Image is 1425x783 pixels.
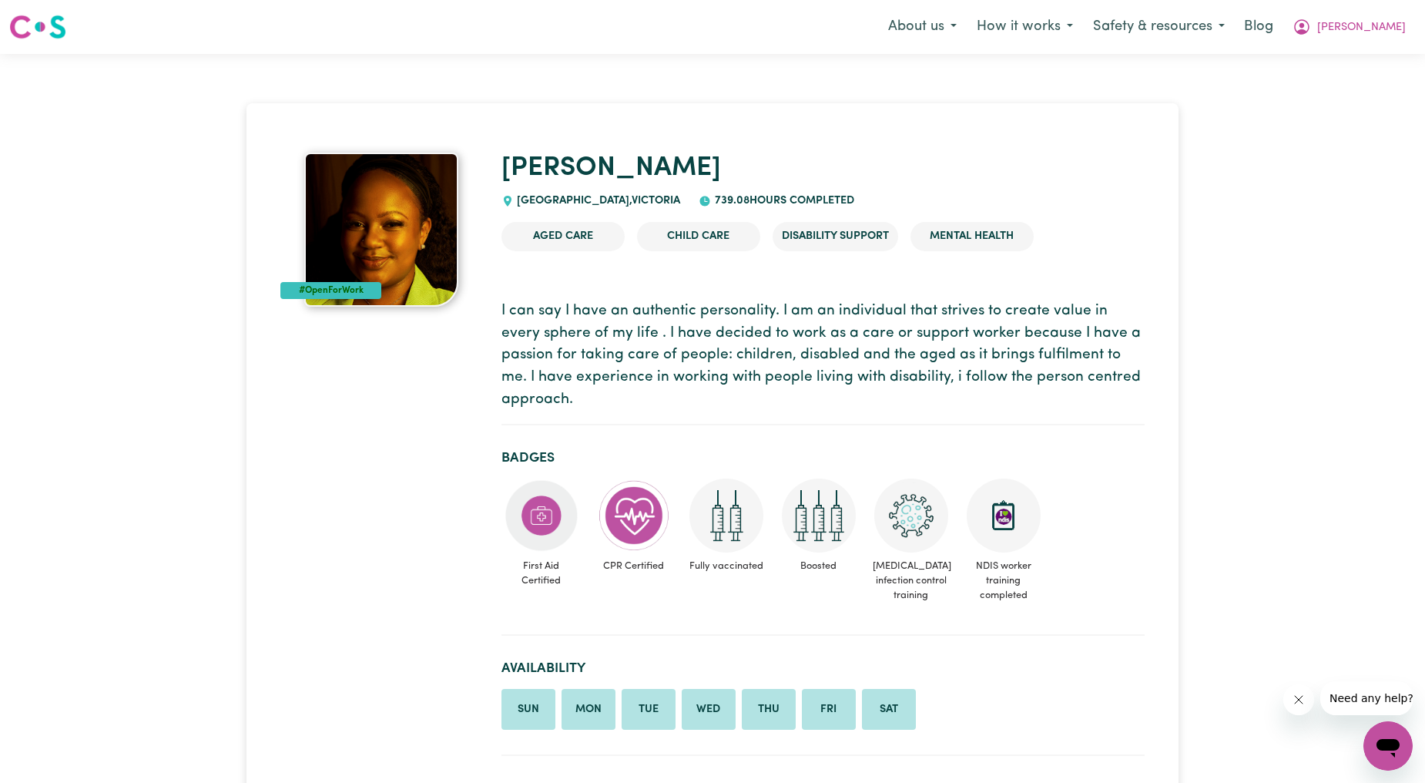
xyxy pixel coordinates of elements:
[501,222,625,251] li: Aged Care
[779,553,859,580] span: Boosted
[967,479,1041,553] img: CS Academy: Introduction to NDIS Worker Training course completed
[501,689,555,731] li: Available on Sunday
[874,479,948,553] img: CS Academy: COVID-19 Infection Control Training course completed
[501,155,721,182] a: [PERSON_NAME]
[501,450,1145,466] h2: Badges
[686,553,766,580] span: Fully vaccinated
[742,689,796,731] li: Available on Thursday
[782,479,856,553] img: Care and support worker has received booster dose of COVID-19 vaccination
[1282,11,1416,43] button: My Account
[1363,721,1413,771] iframe: Button to launch messaging window
[773,222,898,251] li: Disability Support
[964,553,1044,610] span: NDIS worker training completed
[501,660,1145,677] h2: Availability
[1317,19,1406,36] span: [PERSON_NAME]
[280,153,482,307] a: Noreen's profile picture'#OpenForWork
[711,195,854,207] span: 739.08 hours completed
[1320,681,1413,715] iframe: Message from company
[622,689,676,731] li: Available on Tuesday
[280,282,381,299] div: #OpenForWork
[910,222,1034,251] li: Mental Health
[1083,11,1235,43] button: Safety & resources
[501,301,1145,412] p: I can say I have an authentic personality. I am an individual that strives to create value in eve...
[505,479,578,553] img: Care and support worker has completed First Aid Certification
[878,11,967,43] button: About us
[967,11,1083,43] button: How it works
[514,195,681,207] span: [GEOGRAPHIC_DATA] , Victoria
[594,553,674,580] span: CPR Certified
[1283,684,1314,715] iframe: Close message
[682,689,736,731] li: Available on Wednesday
[562,689,615,731] li: Available on Monday
[862,689,916,731] li: Available on Saturday
[9,9,66,45] a: Careseekers logo
[802,689,856,731] li: Available on Friday
[637,222,760,251] li: Child care
[689,479,763,553] img: Care and support worker has received 2 doses of COVID-19 vaccine
[597,479,671,553] img: Care and support worker has completed CPR Certification
[871,553,951,610] span: [MEDICAL_DATA] infection control training
[1235,10,1282,44] a: Blog
[501,553,582,594] span: First Aid Certified
[9,13,66,41] img: Careseekers logo
[9,11,93,23] span: Need any help?
[304,153,458,307] img: Noreen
